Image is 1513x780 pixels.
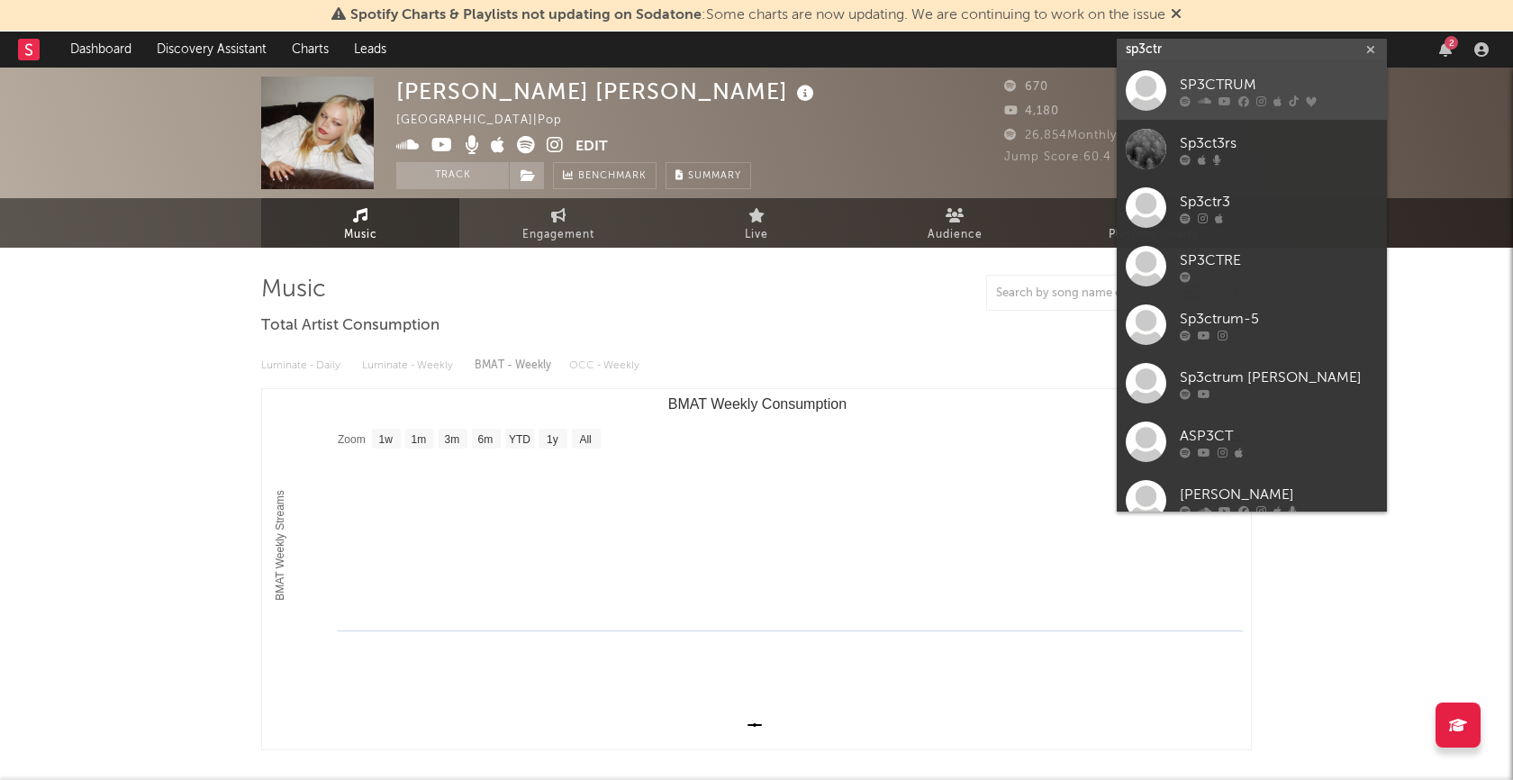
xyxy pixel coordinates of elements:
text: 1w [379,433,394,446]
a: SP3CTRUM [1117,61,1387,120]
a: SP3CTRE [1117,237,1387,295]
span: Spotify Charts & Playlists not updating on Sodatone [350,8,702,23]
span: Jump Score: 60.4 [1004,151,1111,163]
a: Live [657,198,856,248]
svg: BMAT Weekly Consumption [262,389,1252,749]
a: Sp3ct3rs [1117,120,1387,178]
div: SP3CTRUM [1180,75,1378,96]
a: Leads [341,32,399,68]
input: Search by song name or URL [987,286,1177,301]
a: Dashboard [58,32,144,68]
button: 2 [1439,42,1452,57]
span: Playlists/Charts [1109,224,1198,246]
div: Sp3ct3rs [1180,133,1378,155]
div: [GEOGRAPHIC_DATA] | Pop [396,110,583,132]
div: ASP3CT [1180,426,1378,448]
span: Total Artist Consumption [261,315,439,337]
a: Sp3ctrum [PERSON_NAME] [1117,354,1387,413]
div: Sp3ctrum [PERSON_NAME] [1180,367,1378,389]
text: 3m [445,433,460,446]
a: Sp3ctrum-5 [1117,295,1387,354]
a: Benchmark [553,162,657,189]
span: Dismiss [1171,8,1182,23]
div: SP3CTRE [1180,250,1378,272]
span: Summary [688,171,741,181]
span: Music [344,224,377,246]
span: 26,854 Monthly Listeners [1004,130,1177,141]
span: 4,180 [1004,105,1059,117]
div: Sp3ctr3 [1180,192,1378,213]
a: Sp3ctr3 [1117,178,1387,237]
span: Audience [928,224,983,246]
text: 6m [478,433,494,446]
div: [PERSON_NAME] [PERSON_NAME] [396,77,819,106]
span: Engagement [522,224,594,246]
span: Live [745,224,768,246]
span: 670 [1004,81,1048,93]
text: YTD [509,433,530,446]
a: ASP3CT [1117,413,1387,471]
a: [PERSON_NAME] [1117,471,1387,530]
a: Discovery Assistant [144,32,279,68]
span: Benchmark [578,166,647,187]
div: Sp3ctrum-5 [1180,309,1378,331]
a: Engagement [459,198,657,248]
input: Search for artists [1117,39,1387,61]
text: 1y [547,433,558,446]
div: [PERSON_NAME] [1180,485,1378,506]
a: Music [261,198,459,248]
button: Track [396,162,509,189]
a: Charts [279,32,341,68]
text: BMAT Weekly Consumption [668,396,847,412]
button: Edit [575,136,608,159]
a: Playlists/Charts [1054,198,1252,248]
div: 2 [1445,36,1458,50]
text: All [579,433,591,446]
button: Summary [666,162,751,189]
text: BMAT Weekly Streams [274,490,286,601]
text: Zoom [338,433,366,446]
text: 1m [412,433,427,446]
a: Audience [856,198,1054,248]
span: : Some charts are now updating. We are continuing to work on the issue [350,8,1165,23]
